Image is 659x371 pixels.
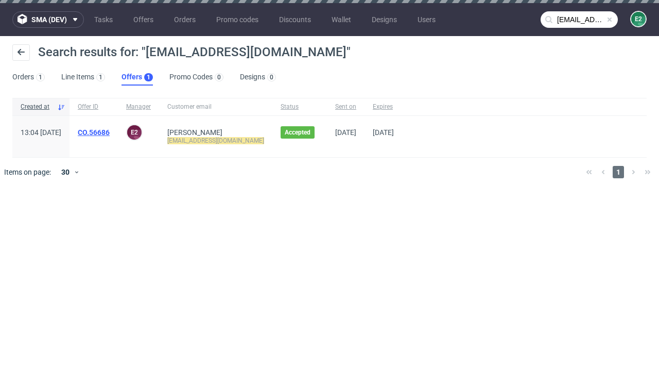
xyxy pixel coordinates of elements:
a: Orders [168,11,202,28]
span: 13:04 [DATE] [21,128,61,137]
div: 1 [39,74,42,81]
div: 30 [55,165,74,179]
span: Items on page: [4,167,51,177]
a: CO.56686 [78,128,110,137]
span: Accepted [285,128,310,137]
a: Designs [366,11,403,28]
a: [PERSON_NAME] [167,128,222,137]
a: Offers1 [122,69,153,86]
span: Created at [21,103,53,111]
span: sma (dev) [31,16,67,23]
figcaption: e2 [127,125,142,140]
figcaption: e2 [631,12,646,26]
a: Wallet [325,11,357,28]
mark: [EMAIL_ADDRESS][DOMAIN_NAME] [167,137,264,144]
a: Orders1 [12,69,45,86]
div: 1 [99,74,102,81]
a: Promo Codes0 [169,69,223,86]
a: Offers [127,11,160,28]
span: Search results for: "[EMAIL_ADDRESS][DOMAIN_NAME]" [38,45,351,59]
div: 0 [270,74,273,81]
span: Offer ID [78,103,110,111]
span: [DATE] [373,128,394,137]
a: Designs0 [240,69,276,86]
a: Tasks [88,11,119,28]
span: Customer email [167,103,264,111]
span: 1 [613,166,624,178]
span: Expires [373,103,394,111]
span: [DATE] [335,128,356,137]
a: Line Items1 [61,69,105,86]
a: Discounts [273,11,317,28]
span: Sent on [335,103,356,111]
div: 1 [147,74,150,81]
span: Manager [126,103,151,111]
button: sma (dev) [12,11,84,28]
div: 0 [217,74,221,81]
a: Users [411,11,442,28]
a: Promo codes [210,11,265,28]
span: Status [281,103,319,111]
